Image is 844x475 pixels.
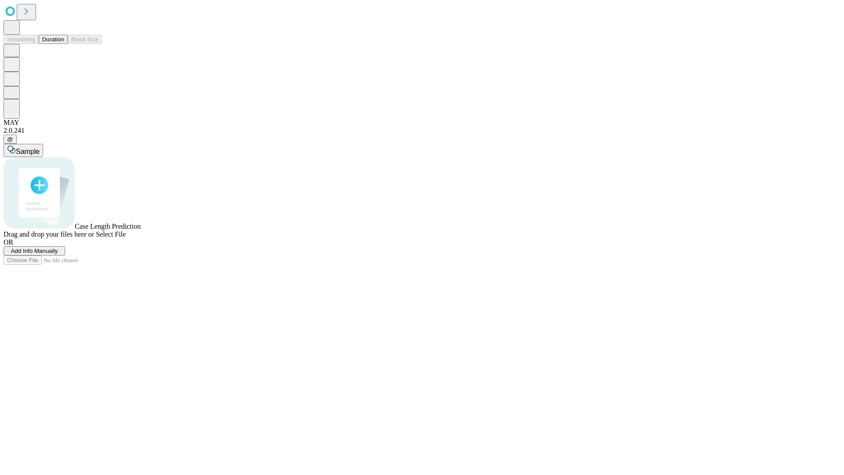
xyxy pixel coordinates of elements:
[96,230,126,238] span: Select File
[4,35,39,44] button: Smoothing
[4,119,840,127] div: MAY
[16,148,40,155] span: Sample
[11,248,58,254] span: Add Info Manually
[4,246,65,256] button: Add Info Manually
[4,230,94,238] span: Drag and drop your files here or
[4,135,17,144] button: @
[4,127,840,135] div: 2.0.241
[39,35,68,44] button: Duration
[4,144,43,157] button: Sample
[4,238,13,246] span: OR
[75,223,141,230] span: Case Length Prediction
[7,136,13,142] span: @
[68,35,102,44] button: Block Size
